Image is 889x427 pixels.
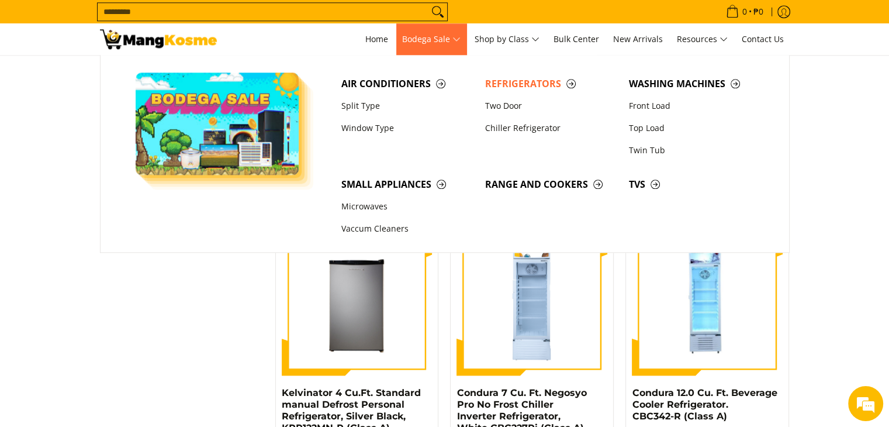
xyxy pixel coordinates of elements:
[335,218,479,240] a: Vaccum Cleaners
[632,225,783,376] img: Condura 12.0 Cu. Ft. Beverage Cooler Refrigerator. CBC342-R (Class A)
[613,33,663,44] span: New Arrivals
[335,95,479,117] a: Split Type
[548,23,605,55] a: Bulk Center
[359,23,394,55] a: Home
[742,33,784,44] span: Contact Us
[402,32,461,47] span: Bodega Sale
[335,196,479,218] a: Microwaves
[736,23,790,55] a: Contact Us
[68,135,161,253] span: We're online!
[485,77,617,91] span: Refrigerators
[428,3,447,20] button: Search
[396,23,466,55] a: Bodega Sale
[6,295,223,336] textarea: Type your message and hit 'Enter'
[479,173,623,195] a: Range and Cookers
[741,8,749,16] span: 0
[479,95,623,117] a: Two Door
[282,225,433,376] img: Kelvinator 4 Cu.Ft. Standard manual Defrost Personal Refrigerator, Silver Black, KPR122MN-R (Clas...
[629,177,761,192] span: TVs
[752,8,765,16] span: ₱0
[722,5,767,18] span: •
[479,117,623,139] a: Chiller Refrigerator
[335,117,479,139] a: Window Type
[335,173,479,195] a: Small Appliances
[677,32,728,47] span: Resources
[485,177,617,192] span: Range and Cookers
[100,29,217,49] img: Bodega Sale Refrigerator l Mang Kosme: Home Appliances Warehouse Sale
[623,139,767,161] a: Twin Tub
[623,117,767,139] a: Top Load
[632,387,777,422] a: Condura 12.0 Cu. Ft. Beverage Cooler Refrigerator. CBC342-R (Class A)
[469,23,545,55] a: Shop by Class
[341,177,473,192] span: Small Appliances
[623,73,767,95] a: Washing Machines
[607,23,669,55] a: New Arrivals
[671,23,734,55] a: Resources
[192,6,220,34] div: Minimize live chat window
[335,73,479,95] a: Air Conditioners
[341,77,473,91] span: Air Conditioners
[456,225,607,376] img: Condura 7 Cu. Ft. Negosyo Pro No Frost Chiller Inverter Refrigerator, White CBC227Ri (Class A)
[229,23,790,55] nav: Main Menu
[623,173,767,195] a: TVs
[136,73,299,175] img: Bodega Sale
[365,33,388,44] span: Home
[629,77,761,91] span: Washing Machines
[475,32,539,47] span: Shop by Class
[479,73,623,95] a: Refrigerators
[61,66,196,81] div: Chat with us now
[623,95,767,117] a: Front Load
[554,33,599,44] span: Bulk Center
